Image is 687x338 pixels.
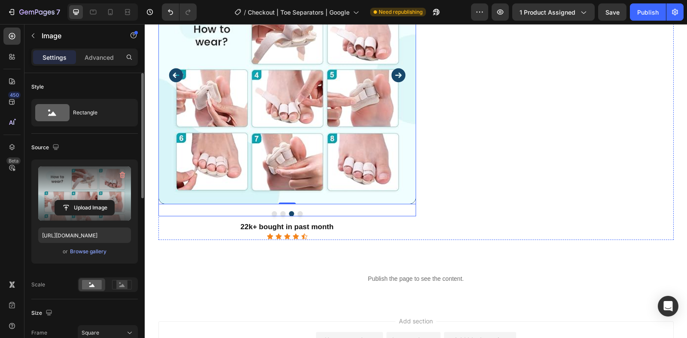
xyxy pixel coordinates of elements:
div: Open Intercom Messenger [658,296,678,316]
div: Source [31,142,61,154]
label: Frame [31,329,47,337]
button: Upload Image [55,200,115,215]
div: Beta [6,157,21,164]
p: Settings [43,53,67,62]
div: Generate layout [246,311,291,320]
button: Publish [630,3,666,21]
span: or [63,246,68,257]
button: Browse gallery [70,247,107,256]
div: Add blank section [309,311,362,320]
div: 450 [8,92,21,98]
div: Browse gallery [70,248,106,255]
input: https://example.com/image.jpg [38,227,131,243]
button: Dot [127,187,132,192]
p: Advanced [85,53,114,62]
span: Checkout | Toe Separators | Google [248,8,350,17]
div: Choose templates [179,311,231,320]
div: Size [31,307,54,319]
button: Dot [136,187,141,192]
span: Need republishing [379,8,423,16]
button: Dot [144,187,149,192]
span: / [244,8,246,17]
p: Image [42,31,115,41]
div: Publish [637,8,659,17]
div: Rectangle [73,103,125,123]
button: Dot [153,187,158,192]
span: Save [605,9,620,16]
span: Square [82,329,99,337]
span: 1 product assigned [520,8,575,17]
button: 7 [3,3,64,21]
div: Scale [31,281,45,289]
span: Add section [251,292,292,301]
button: Carousel Next Arrow [243,40,264,62]
div: Undo/Redo [162,3,197,21]
strong: 22k+ bought in past month [96,199,189,207]
button: 1 product assigned [512,3,595,21]
button: Save [598,3,626,21]
p: 7 [56,7,60,17]
iframe: Design area [145,24,687,338]
div: Style [31,83,44,91]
